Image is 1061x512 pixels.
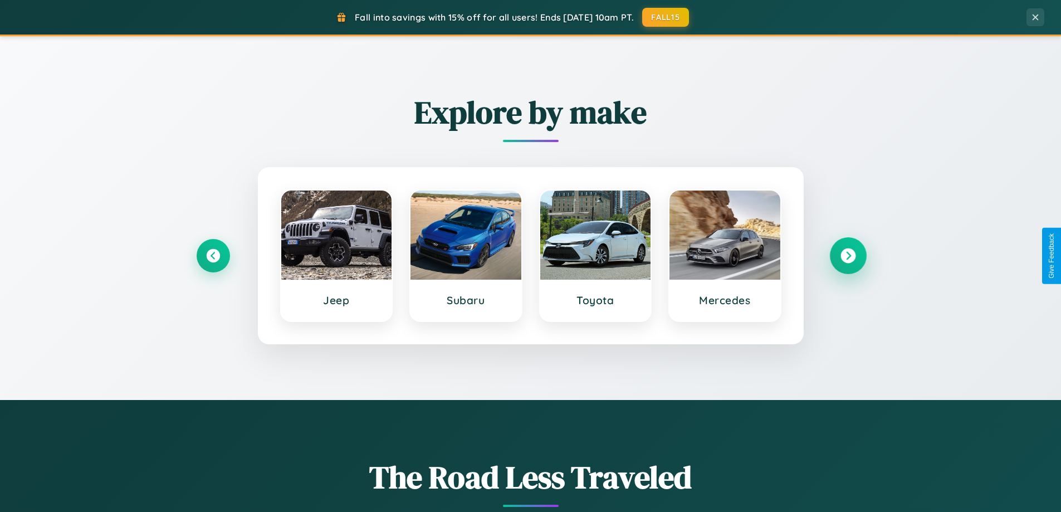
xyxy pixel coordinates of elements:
[551,294,640,307] h3: Toyota
[355,12,634,23] span: Fall into savings with 15% off for all users! Ends [DATE] 10am PT.
[681,294,769,307] h3: Mercedes
[642,8,689,27] button: FALL15
[422,294,510,307] h3: Subaru
[292,294,381,307] h3: Jeep
[1048,233,1055,279] div: Give Feedback
[197,456,865,499] h1: The Road Less Traveled
[197,91,865,134] h2: Explore by make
